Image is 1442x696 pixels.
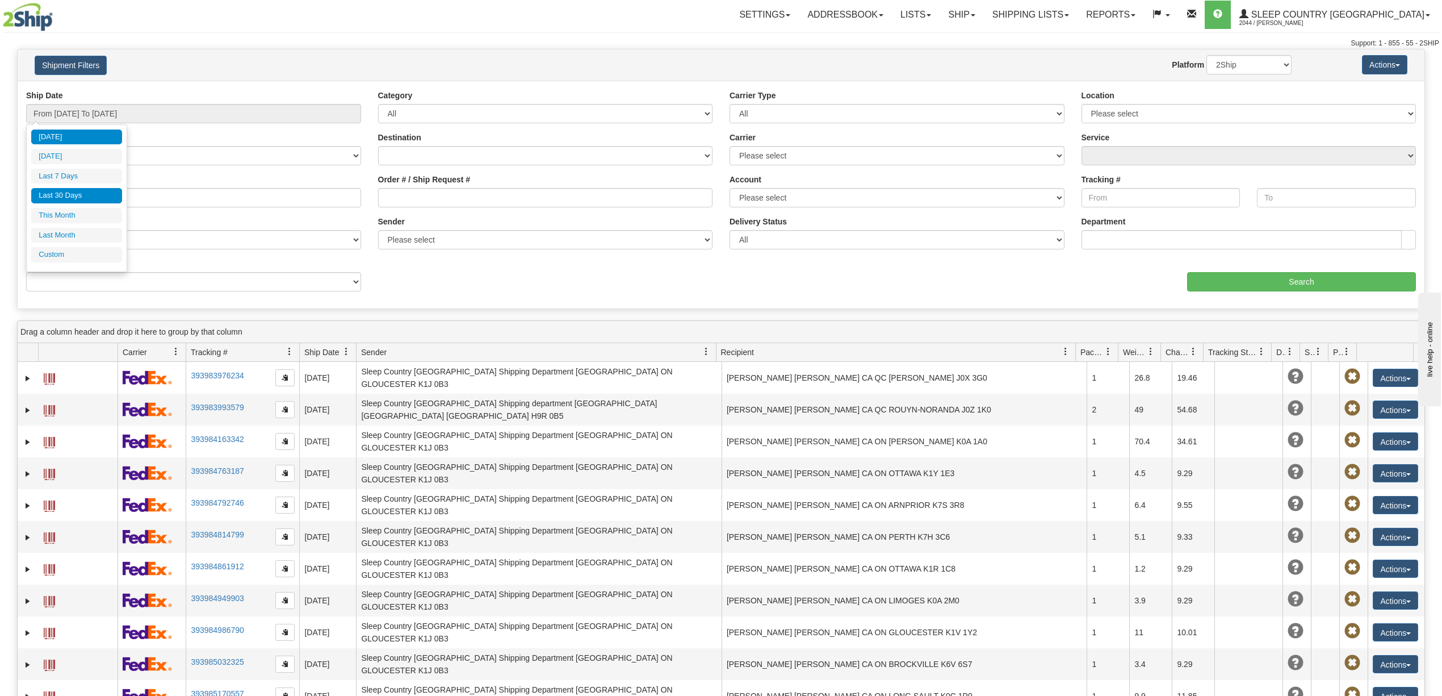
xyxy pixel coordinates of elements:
[275,497,295,514] button: Copy to clipboard
[299,362,356,394] td: [DATE]
[1129,553,1172,585] td: 1.2
[356,553,722,585] td: Sleep Country [GEOGRAPHIC_DATA] Shipping Department [GEOGRAPHIC_DATA] ON GLOUCESTER K1J 0B3
[275,656,295,673] button: Copy to clipboard
[299,489,356,521] td: [DATE]
[275,465,295,482] button: Copy to clipboard
[1248,10,1424,19] span: Sleep Country [GEOGRAPHIC_DATA]
[1172,59,1204,70] label: Platform
[44,527,55,545] a: Label
[1141,342,1160,361] a: Weight filter column settings
[1087,616,1129,648] td: 1
[361,347,387,358] span: Sender
[1288,432,1303,448] span: Unknown
[1288,496,1303,512] span: Unknown
[1239,18,1324,29] span: 2044 / [PERSON_NAME]
[1172,362,1214,394] td: 19.46
[1129,394,1172,426] td: 49
[299,521,356,553] td: [DATE]
[123,434,172,448] img: 2 - FedEx Express®
[44,623,55,641] a: Label
[123,593,172,607] img: 2 - FedEx Express®
[1087,457,1129,489] td: 1
[275,401,295,418] button: Copy to clipboard
[984,1,1078,29] a: Shipping lists
[1257,188,1416,207] input: To
[1373,591,1418,610] button: Actions
[722,362,1087,394] td: [PERSON_NAME] [PERSON_NAME] CA QC [PERSON_NAME] J0X 3G0
[123,347,147,358] span: Carrier
[1172,489,1214,521] td: 9.55
[18,321,1424,343] div: grid grouping header
[722,585,1087,616] td: [PERSON_NAME] [PERSON_NAME] CA ON LIMOGES K0A 2M0
[1344,560,1360,576] span: Pickup Not Assigned
[22,564,33,575] a: Expand
[378,132,421,143] label: Destination
[191,435,244,444] a: 393984163342
[1208,347,1257,358] span: Tracking Status
[44,559,55,577] a: Label
[275,624,295,641] button: Copy to clipboard
[1187,272,1416,291] input: Search
[44,400,55,418] a: Label
[1172,457,1214,489] td: 9.29
[275,592,295,609] button: Copy to clipboard
[1087,362,1129,394] td: 1
[1344,591,1360,607] span: Pickup Not Assigned
[9,10,105,18] div: live help - online
[1288,591,1303,607] span: Unknown
[722,394,1087,426] td: [PERSON_NAME] [PERSON_NAME] CA QC ROUYN-NORANDA J0Z 1K0
[1129,521,1172,553] td: 5.1
[1276,347,1286,358] span: Delivery Status
[31,208,122,223] li: This Month
[44,495,55,514] a: Label
[378,90,413,101] label: Category
[1252,342,1271,361] a: Tracking Status filter column settings
[892,1,940,29] a: Lists
[378,174,471,185] label: Order # / Ship Request #
[22,500,33,511] a: Expand
[1288,655,1303,671] span: Unknown
[299,585,356,616] td: [DATE]
[1172,648,1214,680] td: 9.29
[275,433,295,450] button: Copy to clipboard
[22,373,33,384] a: Expand
[1081,90,1114,101] label: Location
[1184,342,1203,361] a: Charge filter column settings
[123,561,172,576] img: 2 - FedEx Express®
[123,498,172,512] img: 2 - FedEx Express®
[22,659,33,670] a: Expand
[730,90,776,101] label: Carrier Type
[3,39,1439,48] div: Support: 1 - 855 - 55 - 2SHIP
[722,553,1087,585] td: [PERSON_NAME] [PERSON_NAME] CA ON OTTAWA K1R 1C8
[1172,585,1214,616] td: 9.29
[1333,347,1343,358] span: Pickup Status
[299,426,356,457] td: [DATE]
[31,228,122,243] li: Last Month
[1288,369,1303,385] span: Unknown
[299,457,356,489] td: [DATE]
[356,426,722,457] td: Sleep Country [GEOGRAPHIC_DATA] Shipping Department [GEOGRAPHIC_DATA] ON GLOUCESTER K1J 0B3
[123,402,172,416] img: 2 - FedEx Express®
[1344,655,1360,671] span: Pickup Not Assigned
[31,130,122,145] li: [DATE]
[123,370,172,385] img: 2 - FedEx Express®
[1129,648,1172,680] td: 3.4
[1373,432,1418,451] button: Actions
[1416,290,1441,406] iframe: chat widget
[191,403,244,412] a: 393983993579
[123,657,172,671] img: 2 - FedEx Express®
[1087,489,1129,521] td: 1
[44,464,55,482] a: Label
[722,521,1087,553] td: [PERSON_NAME] [PERSON_NAME] CA ON PERTH K7H 3C6
[1288,401,1303,416] span: Unknown
[1081,174,1121,185] label: Tracking #
[1129,426,1172,457] td: 70.4
[123,530,172,544] img: 2 - FedEx Express®
[1087,394,1129,426] td: 2
[1078,1,1144,29] a: Reports
[31,188,122,203] li: Last 30 Days
[378,216,405,227] label: Sender
[44,655,55,673] a: Label
[1081,216,1126,227] label: Department
[1129,457,1172,489] td: 4.5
